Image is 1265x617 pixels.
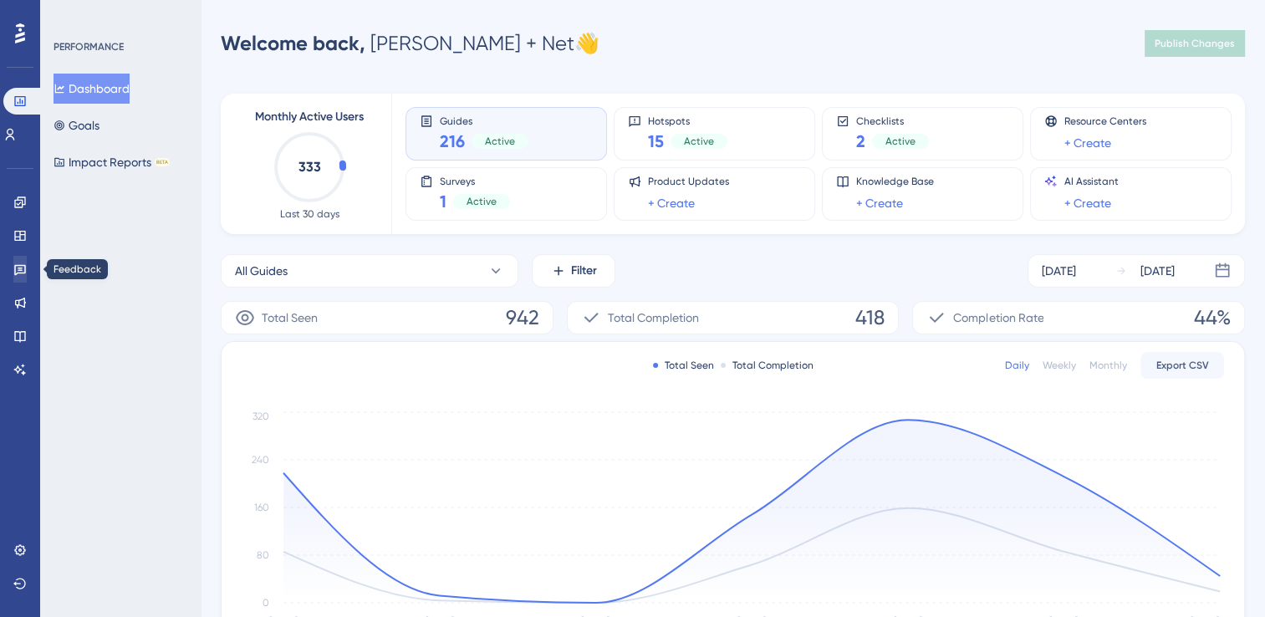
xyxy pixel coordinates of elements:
[54,40,124,54] div: PERFORMANCE
[855,304,885,331] span: 418
[856,115,929,126] span: Checklists
[262,308,318,328] span: Total Seen
[608,308,699,328] span: Total Completion
[235,261,288,281] span: All Guides
[648,130,664,153] span: 15
[648,115,727,126] span: Hotspots
[1064,133,1111,153] a: + Create
[1042,261,1076,281] div: [DATE]
[571,261,597,281] span: Filter
[440,190,446,213] span: 1
[255,107,364,127] span: Monthly Active Users
[155,158,170,166] div: BETA
[653,359,714,372] div: Total Seen
[648,193,695,213] a: + Create
[532,254,615,288] button: Filter
[221,31,365,55] span: Welcome back,
[440,130,465,153] span: 216
[263,597,269,609] tspan: 0
[1064,175,1119,188] span: AI Assistant
[1155,37,1235,50] span: Publish Changes
[1194,304,1231,331] span: 44%
[721,359,814,372] div: Total Completion
[1064,193,1111,213] a: + Create
[1145,30,1245,57] button: Publish Changes
[467,195,497,208] span: Active
[1064,115,1146,128] span: Resource Centers
[298,159,321,175] text: 333
[280,207,339,221] span: Last 30 days
[254,502,269,513] tspan: 160
[1043,359,1076,372] div: Weekly
[257,549,269,561] tspan: 80
[440,175,510,186] span: Surveys
[856,130,865,153] span: 2
[1089,359,1127,372] div: Monthly
[885,135,916,148] span: Active
[54,74,130,104] button: Dashboard
[221,254,518,288] button: All Guides
[485,135,515,148] span: Active
[1140,352,1224,379] button: Export CSV
[856,175,934,188] span: Knowledge Base
[506,304,539,331] span: 942
[54,147,170,177] button: Impact ReportsBETA
[252,454,269,466] tspan: 240
[221,30,599,57] div: [PERSON_NAME] + Net 👋
[1140,261,1175,281] div: [DATE]
[648,175,729,188] span: Product Updates
[252,410,269,421] tspan: 320
[856,193,903,213] a: + Create
[953,308,1043,328] span: Completion Rate
[440,115,528,126] span: Guides
[684,135,714,148] span: Active
[54,110,99,140] button: Goals
[1005,359,1029,372] div: Daily
[1156,359,1209,372] span: Export CSV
